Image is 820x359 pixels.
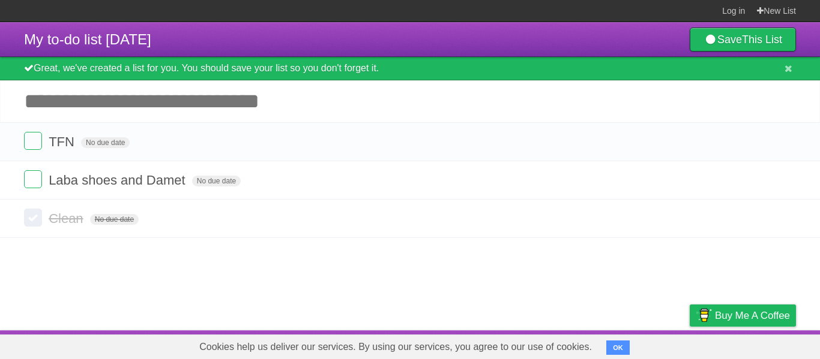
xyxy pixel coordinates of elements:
a: Terms [633,333,660,356]
a: Suggest a feature [720,333,796,356]
b: This List [742,34,782,46]
span: No due date [81,137,130,148]
span: Clean [49,211,86,226]
a: SaveThis List [690,28,796,52]
label: Done [24,170,42,188]
a: Developers [570,333,618,356]
img: Buy me a coffee [696,305,712,325]
span: My to-do list [DATE] [24,31,151,47]
span: Buy me a coffee [715,305,790,326]
button: OK [606,340,630,355]
label: Done [24,209,42,227]
span: No due date [192,176,241,186]
span: Laba shoes and Damet [49,173,188,188]
span: TFN [49,134,77,149]
a: About [530,333,555,356]
a: Buy me a coffee [690,304,796,327]
label: Done [24,132,42,150]
a: Privacy [674,333,705,356]
span: No due date [90,214,139,225]
span: Cookies help us deliver our services. By using our services, you agree to our use of cookies. [187,335,604,359]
